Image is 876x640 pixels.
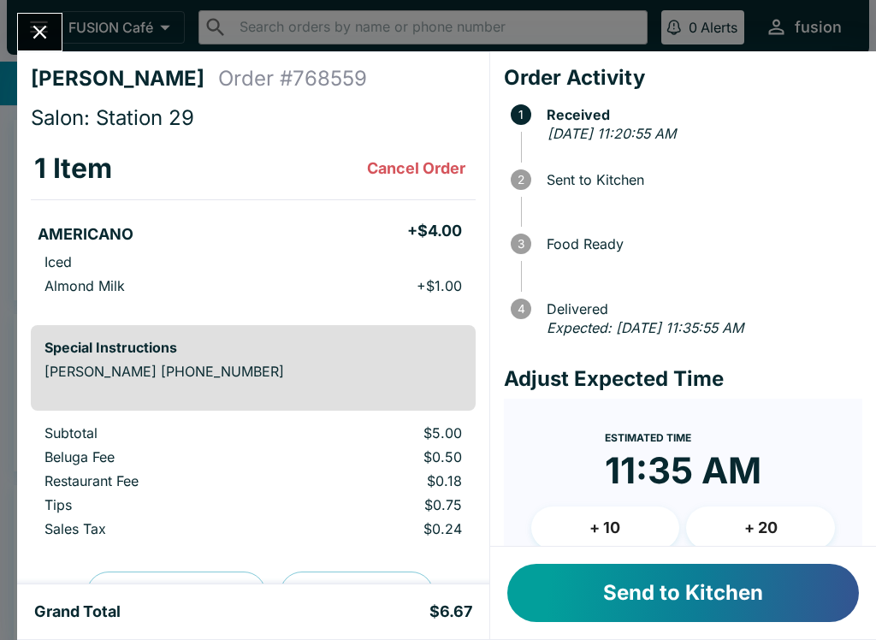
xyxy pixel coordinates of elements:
[507,564,859,622] button: Send to Kitchen
[44,472,280,489] p: Restaurant Fee
[417,277,462,294] p: + $1.00
[504,366,862,392] h4: Adjust Expected Time
[504,65,862,91] h4: Order Activity
[547,125,676,142] em: [DATE] 11:20:55 AM
[605,448,761,493] time: 11:35 AM
[31,424,476,544] table: orders table
[44,253,72,270] p: Iced
[18,14,62,50] button: Close
[307,448,462,465] p: $0.50
[86,572,266,616] button: Preview Receipt
[407,221,462,241] h5: + $4.00
[538,107,862,122] span: Received
[531,507,680,549] button: + 10
[218,66,367,92] h4: Order # 768559
[518,173,524,187] text: 2
[538,236,862,252] span: Food Ready
[518,237,524,251] text: 3
[307,472,462,489] p: $0.18
[31,105,194,130] span: Salon: Station 29
[518,108,524,121] text: 1
[44,424,280,441] p: Subtotal
[517,302,524,316] text: 4
[538,172,862,187] span: Sent to Kitchen
[605,431,691,444] span: Estimated Time
[429,601,472,622] h5: $6.67
[360,151,472,186] button: Cancel Order
[31,66,218,92] h4: [PERSON_NAME]
[44,339,462,356] h6: Special Instructions
[44,363,462,380] p: [PERSON_NAME] [PHONE_NUMBER]
[44,277,125,294] p: Almond Milk
[38,224,133,245] h5: AMERICANO
[44,448,280,465] p: Beluga Fee
[34,151,112,186] h3: 1 Item
[307,520,462,537] p: $0.24
[34,601,121,622] h5: Grand Total
[547,319,743,336] em: Expected: [DATE] 11:35:55 AM
[44,520,280,537] p: Sales Tax
[307,496,462,513] p: $0.75
[538,301,862,317] span: Delivered
[686,507,835,549] button: + 20
[31,138,476,311] table: orders table
[44,496,280,513] p: Tips
[280,572,434,616] button: Print Receipt
[307,424,462,441] p: $5.00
